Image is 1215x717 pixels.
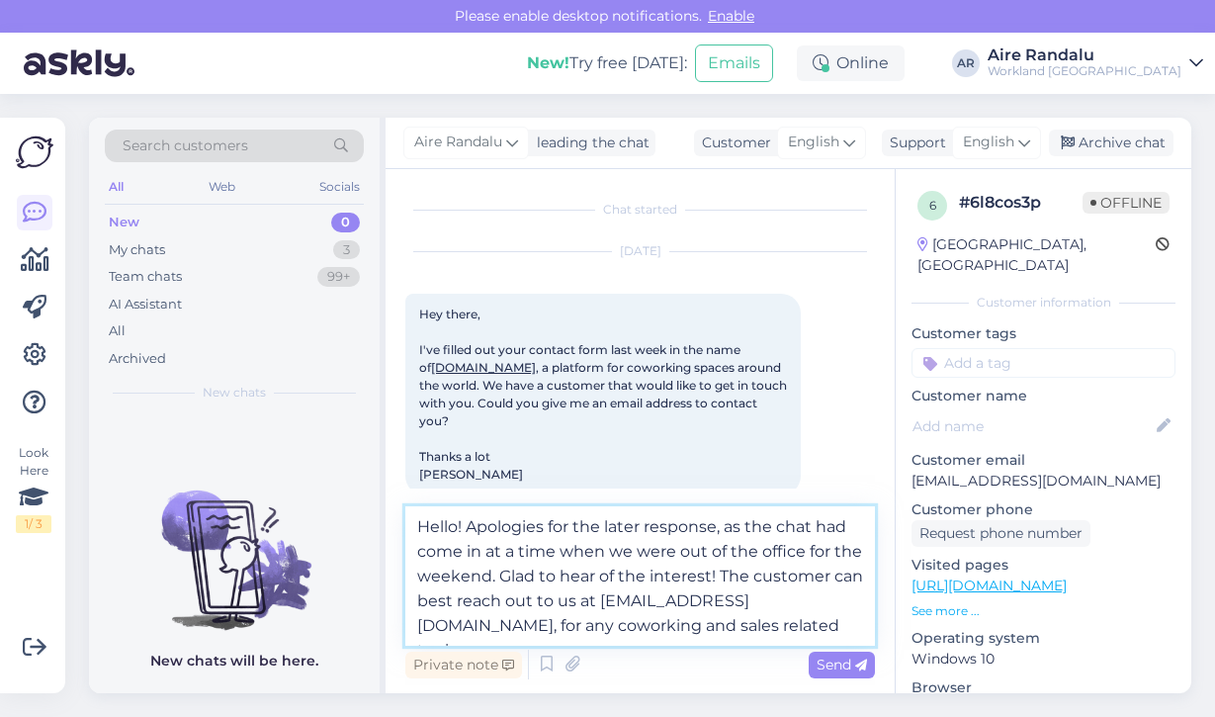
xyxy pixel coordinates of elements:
p: Operating system [911,628,1175,649]
div: leading the chat [529,133,650,153]
div: My chats [109,240,165,260]
div: Team chats [109,267,182,287]
span: Enable [702,7,760,25]
div: Archive chat [1049,130,1173,156]
button: Emails [695,45,773,82]
input: Add name [912,415,1153,437]
span: Search customers [123,135,248,156]
p: New chats will be here. [150,651,318,672]
div: 1 / 3 [16,515,51,533]
div: Workland [GEOGRAPHIC_DATA] [988,63,1181,79]
div: New [109,213,139,232]
div: Support [882,133,946,153]
div: [GEOGRAPHIC_DATA], [GEOGRAPHIC_DATA] [917,234,1156,276]
input: Add a tag [911,348,1175,378]
div: Online [797,45,905,81]
a: [DOMAIN_NAME] [431,360,536,375]
div: Web [205,174,239,200]
a: [URL][DOMAIN_NAME] [911,577,1067,594]
img: No chats [89,455,380,633]
a: Aire RandaluWorkland [GEOGRAPHIC_DATA] [988,47,1203,79]
span: Aire Randalu [414,132,502,153]
div: Chat started [405,201,875,219]
div: Aire Randalu [988,47,1181,63]
div: AI Assistant [109,295,182,314]
p: Customer email [911,450,1175,471]
div: All [109,321,126,341]
div: 0 [331,213,360,232]
span: 6 [929,198,936,213]
p: Customer name [911,386,1175,406]
p: Browser [911,677,1175,698]
p: Windows 10 [911,649,1175,670]
span: New chats [203,384,266,402]
b: New! [527,53,569,72]
p: Customer tags [911,323,1175,344]
div: Customer [694,133,771,153]
div: 99+ [317,267,360,287]
div: Look Here [16,444,51,533]
div: AR [952,49,980,77]
p: See more ... [911,602,1175,620]
textarea: Hello! Apologies for the later response, as the chat had come in at a time when we were out of th... [405,506,875,646]
img: Askly Logo [16,134,53,171]
div: # 6l8cos3p [959,191,1083,215]
span: Hey there, I've filled out your contact form last week in the name of , a platform for coworking ... [419,307,790,482]
p: Visited pages [911,555,1175,576]
div: Request phone number [911,520,1090,547]
p: [EMAIL_ADDRESS][DOMAIN_NAME] [911,471,1175,492]
div: Archived [109,349,166,369]
div: Try free [DATE]: [527,51,687,75]
span: Offline [1083,192,1170,214]
div: Customer information [911,294,1175,312]
div: All [105,174,128,200]
span: Send [817,656,867,673]
div: [DATE] [405,242,875,260]
div: 3 [333,240,360,260]
div: Socials [315,174,364,200]
div: Private note [405,652,522,678]
p: Customer phone [911,499,1175,520]
span: English [963,132,1014,153]
span: English [788,132,839,153]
